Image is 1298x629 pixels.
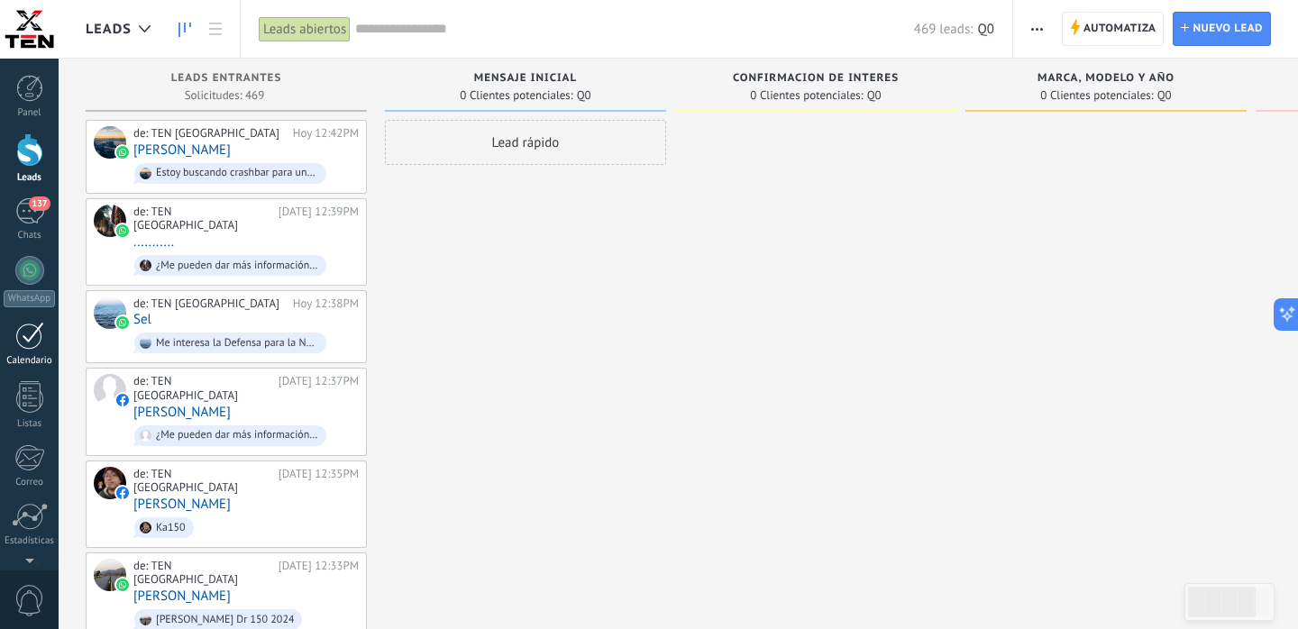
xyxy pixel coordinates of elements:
div: Calendario [4,355,56,367]
div: de: TEN [GEOGRAPHIC_DATA] [133,467,272,495]
div: [DATE] 12:35PM [279,467,359,495]
div: de: TEN [GEOGRAPHIC_DATA] [133,296,287,311]
img: facebook-sm.svg [116,487,129,499]
a: [PERSON_NAME] [133,142,231,158]
div: [DATE] 12:39PM [279,205,359,232]
span: 0 Clientes potenciales: [460,90,572,101]
div: Panel [4,107,56,119]
div: de: TEN [GEOGRAPHIC_DATA] [133,559,272,587]
div: VICTOR V [94,559,126,591]
div: Hoy 12:42PM [293,126,359,141]
div: Listas [4,418,56,430]
div: Correo [4,477,56,488]
a: Automatiza [1062,12,1165,46]
span: Q0 [1157,90,1172,101]
div: WhatsApp [4,290,55,307]
div: Lead rápido [385,120,666,165]
a: Leads [169,12,200,47]
div: [PERSON_NAME] Dr 150 2024 [156,614,294,626]
span: 0 Clientes potenciales: [750,90,863,101]
span: 0 Clientes potenciales: [1040,90,1153,101]
div: Estoy buscando crashbar para una NK250 [156,167,318,179]
span: Leads [86,21,132,38]
div: Leads Entrantes [95,72,358,87]
button: Más [1024,12,1050,46]
img: waba.svg [116,146,129,159]
span: Confirmacion de Interes [733,72,899,85]
div: Mensaje inicial [394,72,657,87]
div: de: TEN [GEOGRAPHIC_DATA] [133,374,272,402]
div: Hoy 12:38PM [293,296,359,311]
div: Ka150 [156,522,186,534]
span: Marca, Modelo y Año [1037,72,1175,85]
div: Alexander M. [94,126,126,159]
div: Chats [4,230,56,242]
span: Leads Entrantes [171,72,282,85]
img: waba.svg [116,316,129,329]
div: [DATE] 12:37PM [279,374,359,402]
div: Gerzón Rosales [94,467,126,499]
div: Estadísticas [4,535,56,547]
div: Me interesa la Defensa para la NX190 [156,337,318,350]
img: waba.svg [116,579,129,591]
div: Leads abiertos [259,16,351,42]
a: [PERSON_NAME] [133,588,231,604]
span: Q0 [977,21,993,38]
img: waba.svg [116,224,129,237]
div: de: TEN [GEOGRAPHIC_DATA] [133,126,287,141]
span: Q0 [867,90,882,101]
span: Solicitudes: 469 [185,90,265,101]
span: Automatiza [1083,13,1156,45]
a: [PERSON_NAME] [133,497,231,512]
span: Nuevo lead [1193,13,1263,45]
a: ........... [133,234,174,250]
div: ¿Me pueden dar más información de esta defensa? [156,429,318,442]
a: Sel [133,312,151,327]
div: ¿Me pueden dar más información de esta defensa? [156,260,318,272]
div: ........... [94,205,126,237]
img: facebook-sm.svg [116,394,129,406]
div: Marca, Modelo y Año [974,72,1238,87]
a: Lista [200,12,231,47]
span: Q0 [577,90,591,101]
a: Nuevo lead [1173,12,1271,46]
a: [PERSON_NAME] [133,405,231,420]
span: 469 leads: [914,21,973,38]
div: Sel [94,296,126,329]
div: de: TEN [GEOGRAPHIC_DATA] [133,205,272,232]
span: 137 [29,196,50,211]
div: [DATE] 12:33PM [279,559,359,587]
span: Mensaje inicial [474,72,577,85]
div: Confirmacion de Interes [684,72,947,87]
div: Leads [4,172,56,184]
div: Ventura Cecia [94,374,126,406]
